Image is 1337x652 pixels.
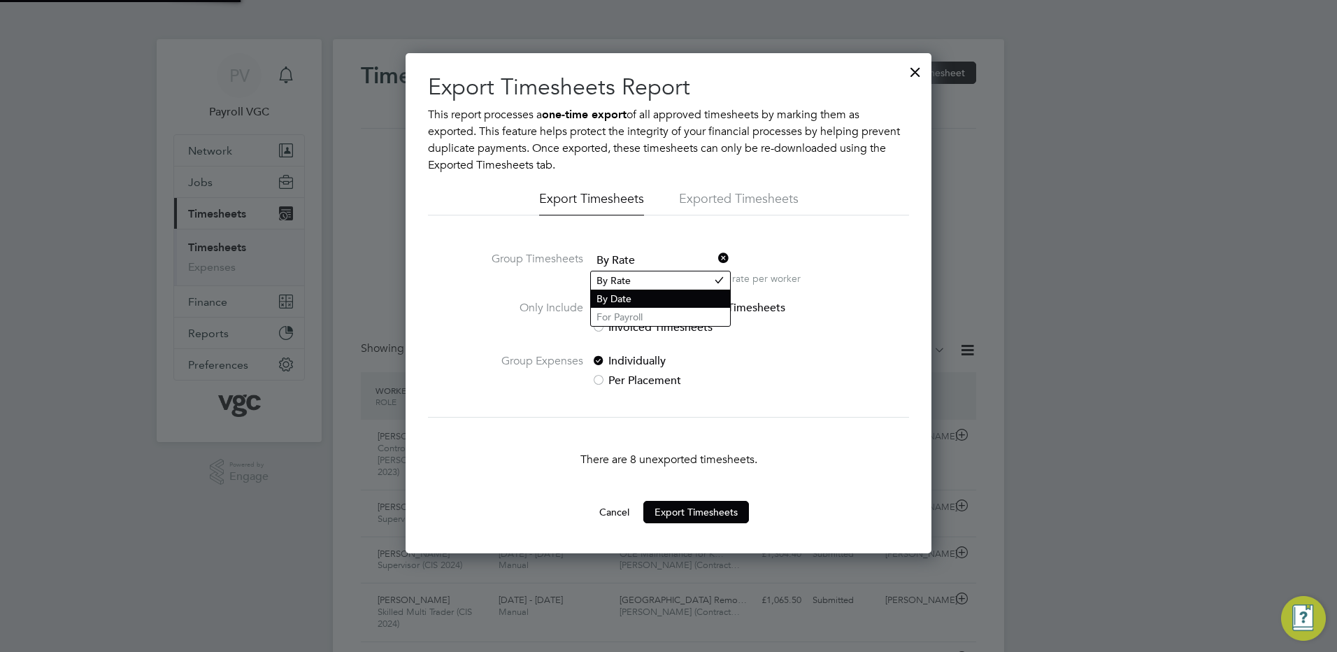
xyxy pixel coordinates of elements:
span: By Rate [592,250,729,271]
button: Export Timesheets [643,501,749,523]
li: By Date [591,290,730,308]
button: Engage Resource Center [1281,596,1326,641]
label: Per Placement [592,372,826,389]
li: Exported Timesheets [679,190,799,215]
p: This report processes a of all approved timesheets by marking them as exported. This feature help... [428,106,909,173]
label: Group Expenses [478,353,583,389]
button: Cancel [588,501,641,523]
label: Individually [592,353,826,369]
p: There are 8 unexported timesheets. [428,451,909,468]
li: By Rate [591,271,730,290]
h2: Export Timesheets Report [428,73,909,102]
li: Export Timesheets [539,190,644,215]
b: one-time export [542,108,627,121]
label: Invoiced Timesheets [592,319,826,336]
label: Group Timesheets [478,250,583,283]
li: For Payroll [591,308,730,326]
label: Only Include [478,299,583,336]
